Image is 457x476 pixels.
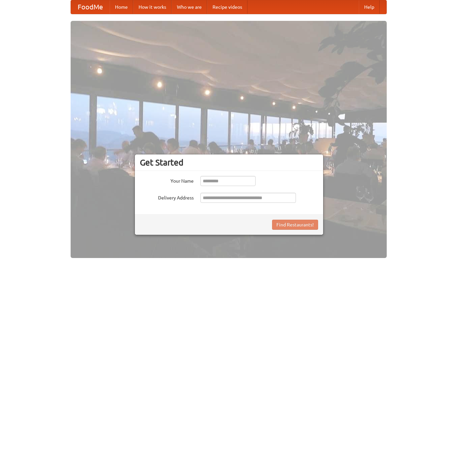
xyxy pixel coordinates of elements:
[359,0,380,14] a: Help
[133,0,172,14] a: How it works
[140,193,194,201] label: Delivery Address
[272,220,318,230] button: Find Restaurants!
[172,0,207,14] a: Who we are
[140,176,194,184] label: Your Name
[110,0,133,14] a: Home
[207,0,247,14] a: Recipe videos
[140,157,318,168] h3: Get Started
[71,0,110,14] a: FoodMe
